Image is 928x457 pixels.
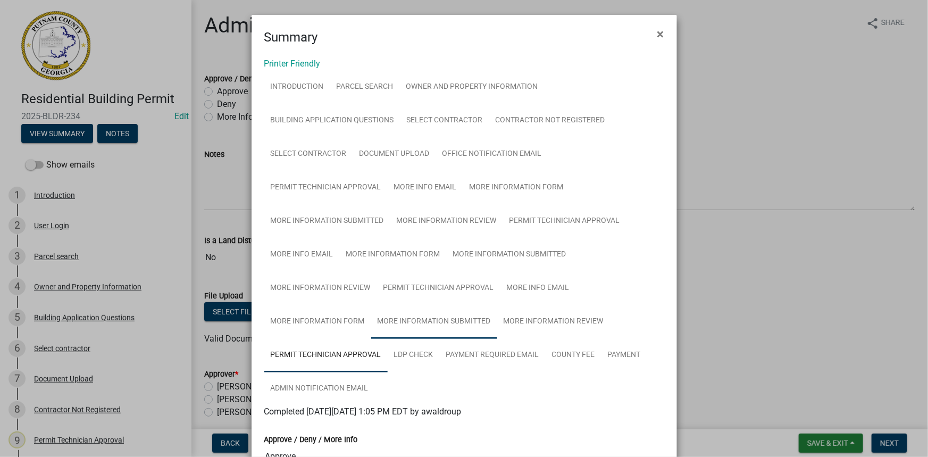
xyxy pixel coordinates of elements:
a: More Information Form [264,305,371,339]
a: More Information Submitted [447,238,573,272]
a: Select contractor [400,104,489,138]
a: Permit Technician Approval [503,204,626,238]
a: Office Notification Email [436,137,548,171]
a: Parcel search [330,70,400,104]
a: Introduction [264,70,330,104]
a: More Information Form [463,171,570,205]
label: Approve / Deny / More Info [264,436,358,444]
a: Building Application Questions [264,104,400,138]
button: Close [649,19,673,49]
a: Payment Required Email [440,338,546,372]
a: Printer Friendly [264,59,321,69]
span: × [657,27,664,41]
a: More Information Review [497,305,610,339]
a: LDP Check [388,338,440,372]
a: Admin Notification Email [264,372,375,406]
a: More Information Submitted [264,204,390,238]
a: Permit Technician Approval [377,271,500,305]
a: Permit Technician Approval [264,338,388,372]
a: More Info Email [264,238,340,272]
h4: Summary [264,28,318,47]
a: Payment [601,338,647,372]
a: More Information Review [390,204,503,238]
a: More Info Email [500,271,576,305]
a: More Information Submitted [371,305,497,339]
a: More Information Review [264,271,377,305]
a: Permit Technician Approval [264,171,388,205]
span: Completed [DATE][DATE] 1:05 PM EDT by awaldroup [264,406,462,417]
a: More Info Email [388,171,463,205]
a: Select contractor [264,137,353,171]
a: Document Upload [353,137,436,171]
a: More Information Form [340,238,447,272]
a: Owner and Property Information [400,70,545,104]
a: Contractor Not Registered [489,104,612,138]
a: County Fee [546,338,601,372]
